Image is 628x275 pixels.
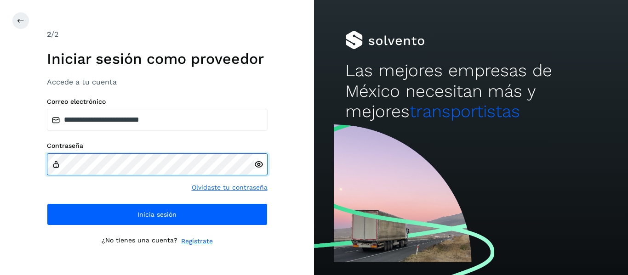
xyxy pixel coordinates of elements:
label: Correo electrónico [47,98,268,106]
h3: Accede a tu cuenta [47,78,268,86]
h1: Iniciar sesión como proveedor [47,50,268,67]
div: /2 [47,29,268,40]
button: Inicia sesión [47,203,268,225]
span: Inicia sesión [137,211,177,218]
h2: Las mejores empresas de México necesitan más y mejores [345,61,596,122]
p: ¿No tienes una cuenta? [102,236,177,246]
span: 2 [47,30,51,39]
a: Olvidaste tu contraseña [192,183,268,192]
a: Regístrate [181,236,213,246]
span: transportistas [410,101,520,121]
label: Contraseña [47,142,268,150]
